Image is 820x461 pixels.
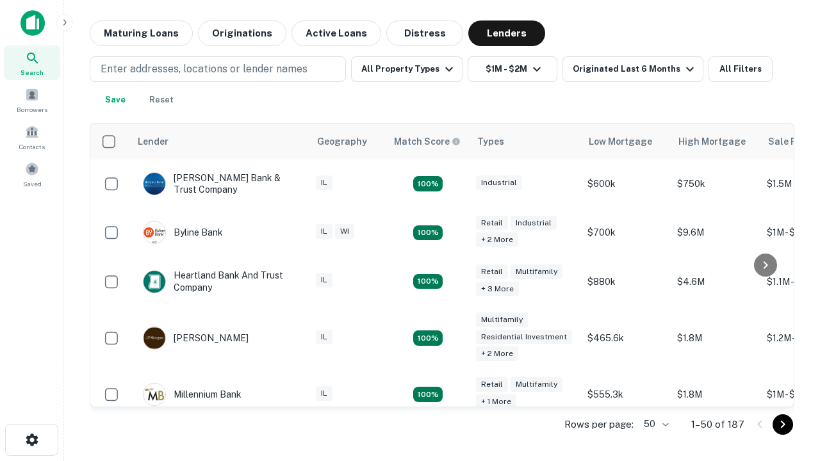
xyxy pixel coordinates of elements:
div: Heartland Bank And Trust Company [143,270,297,293]
img: picture [143,173,165,195]
div: Lender [138,134,168,149]
div: Geography [317,134,367,149]
div: Industrial [511,216,557,230]
p: 1–50 of 187 [691,417,744,432]
div: Multifamily [476,312,528,327]
th: Geography [309,124,386,159]
div: Residential Investment [476,330,572,344]
div: IL [316,386,332,401]
div: 50 [639,415,671,433]
h6: Match Score [394,134,458,149]
th: Capitalize uses an advanced AI algorithm to match your search with the best lender. The match sco... [386,124,470,159]
td: $600k [581,159,671,208]
img: picture [143,384,165,405]
div: + 2 more [476,232,518,247]
td: $1.8M [671,370,760,419]
div: IL [316,330,332,344]
td: $750k [671,159,760,208]
th: Lender [130,124,309,159]
td: $555.3k [581,370,671,419]
td: $700k [581,208,671,257]
div: Matching Properties: 28, hasApolloMatch: undefined [413,176,443,191]
a: Search [4,45,60,80]
span: Borrowers [17,104,47,115]
div: Retail [476,264,508,279]
div: Industrial [476,175,522,190]
button: Lenders [468,20,545,46]
div: Matching Properties: 20, hasApolloMatch: undefined [413,225,443,241]
div: IL [316,224,332,239]
button: All Property Types [351,56,463,82]
span: Contacts [19,142,45,152]
div: Originated Last 6 Months [573,61,698,77]
td: $1.8M [671,306,760,371]
a: Borrowers [4,83,60,117]
div: High Mortgage [678,134,746,149]
th: Low Mortgage [581,124,671,159]
button: Originations [198,20,286,46]
th: Types [470,124,581,159]
a: Contacts [4,120,60,154]
button: Distress [386,20,463,46]
div: Matching Properties: 16, hasApolloMatch: undefined [413,387,443,402]
img: capitalize-icon.png [20,10,45,36]
div: WI [335,224,354,239]
span: Saved [23,179,42,189]
button: Save your search to get updates of matches that match your search criteria. [95,87,136,113]
button: Maturing Loans [90,20,193,46]
div: [PERSON_NAME] [143,327,249,350]
div: IL [316,175,332,190]
button: Reset [141,87,182,113]
div: Multifamily [511,264,562,279]
div: Matching Properties: 18, hasApolloMatch: undefined [413,274,443,289]
button: Enter addresses, locations or lender names [90,56,346,82]
div: [PERSON_NAME] Bank & Trust Company [143,172,297,195]
button: Active Loans [291,20,381,46]
button: $1M - $2M [468,56,557,82]
p: Enter addresses, locations or lender names [101,61,307,77]
div: Retail [476,377,508,392]
button: All Filters [709,56,773,82]
img: picture [143,271,165,293]
div: + 3 more [476,282,519,296]
img: picture [143,327,165,349]
img: picture [143,222,165,243]
div: Low Mortgage [589,134,652,149]
td: $9.6M [671,208,760,257]
div: Matching Properties: 27, hasApolloMatch: undefined [413,330,443,346]
button: Go to next page [773,414,793,435]
span: Search [20,67,44,77]
div: + 1 more [476,394,516,409]
td: $4.6M [671,257,760,305]
div: Capitalize uses an advanced AI algorithm to match your search with the best lender. The match sco... [394,134,461,149]
div: Multifamily [511,377,562,392]
button: Originated Last 6 Months [562,56,703,82]
th: High Mortgage [671,124,760,159]
a: Saved [4,157,60,191]
td: $880k [581,257,671,305]
div: Millennium Bank [143,383,242,406]
p: Rows per page: [564,417,634,432]
div: Retail [476,216,508,230]
div: Types [477,134,504,149]
td: $465.6k [581,306,671,371]
div: Byline Bank [143,221,223,244]
div: + 2 more [476,346,518,361]
div: IL [316,273,332,287]
iframe: Chat Widget [756,359,820,420]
